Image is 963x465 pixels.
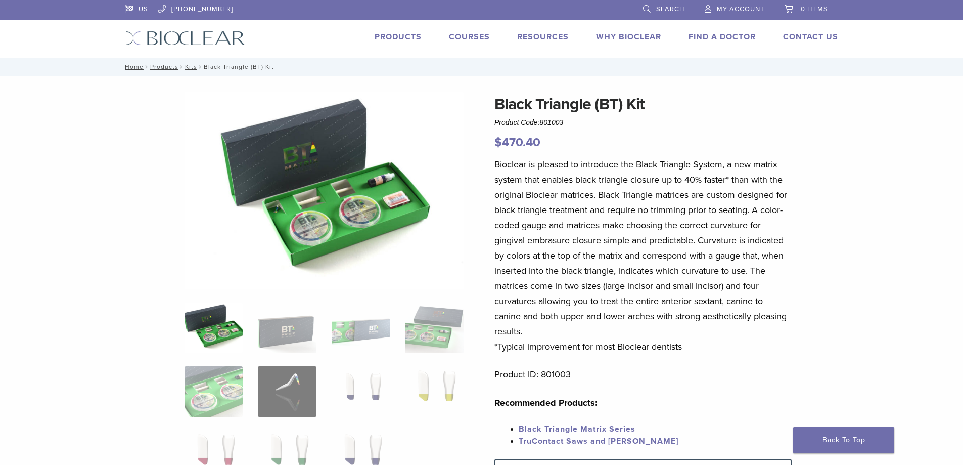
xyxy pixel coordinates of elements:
[494,397,598,408] strong: Recommended Products:
[596,32,661,42] a: Why Bioclear
[178,64,185,69] span: /
[494,135,502,150] span: $
[185,92,464,289] img: Intro Black Triangle Kit-6 - Copy
[405,366,463,417] img: Black Triangle (BT) Kit - Image 8
[519,436,678,446] a: TruContact Saws and [PERSON_NAME]
[125,31,245,46] img: Bioclear
[258,366,316,417] img: Black Triangle (BT) Kit - Image 6
[122,63,144,70] a: Home
[517,32,569,42] a: Resources
[656,5,684,13] span: Search
[150,63,178,70] a: Products
[144,64,150,69] span: /
[540,118,564,126] span: 801003
[405,303,463,353] img: Black Triangle (BT) Kit - Image 4
[494,92,792,116] h1: Black Triangle (BT) Kit
[783,32,838,42] a: Contact Us
[449,32,490,42] a: Courses
[332,366,390,417] img: Black Triangle (BT) Kit - Image 7
[197,64,204,69] span: /
[375,32,422,42] a: Products
[494,118,563,126] span: Product Code:
[185,303,243,353] img: Intro-Black-Triangle-Kit-6-Copy-e1548792917662-324x324.jpg
[519,424,635,434] a: Black Triangle Matrix Series
[793,427,894,453] a: Back To Top
[801,5,828,13] span: 0 items
[332,303,390,353] img: Black Triangle (BT) Kit - Image 3
[258,303,316,353] img: Black Triangle (BT) Kit - Image 2
[494,367,792,382] p: Product ID: 801003
[494,157,792,354] p: Bioclear is pleased to introduce the Black Triangle System, a new matrix system that enables blac...
[118,58,846,76] nav: Black Triangle (BT) Kit
[494,135,540,150] bdi: 470.40
[689,32,756,42] a: Find A Doctor
[717,5,764,13] span: My Account
[185,63,197,70] a: Kits
[185,366,243,417] img: Black Triangle (BT) Kit - Image 5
